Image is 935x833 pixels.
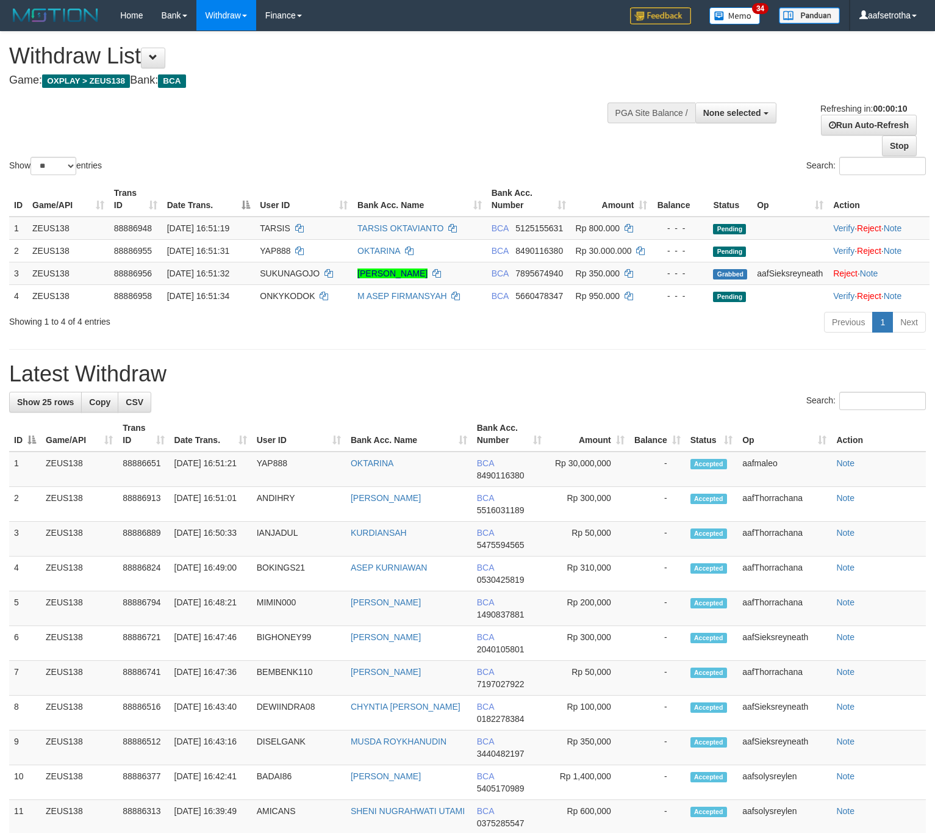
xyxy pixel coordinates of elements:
td: ZEUS138 [27,262,109,284]
td: [DATE] 16:42:41 [170,765,252,800]
span: Rp 350.000 [576,269,620,278]
span: Accepted [690,633,727,643]
a: Note [836,737,854,746]
a: Reject [857,223,881,233]
a: Next [892,312,926,333]
span: 88886958 [114,291,152,301]
h4: Game: Bank: [9,74,611,87]
td: aafSieksreyneath [737,696,831,730]
td: 88886651 [118,452,169,487]
a: Verify [833,246,854,256]
td: 88886824 [118,557,169,591]
img: Feedback.jpg [630,7,691,24]
a: CHYNTIA [PERSON_NAME] [351,702,460,712]
label: Show entries [9,157,102,175]
span: Accepted [690,737,727,748]
a: Verify [833,223,854,233]
span: SUKUNAGOJO [260,269,320,278]
td: 8 [9,696,41,730]
td: - [629,487,686,522]
a: Note [836,528,854,538]
th: Bank Acc. Number: activate to sort column ascending [472,417,547,452]
th: User ID: activate to sort column ascending [252,417,346,452]
label: Search: [806,392,926,410]
span: Copy 8490116380 to clipboard [515,246,563,256]
td: - [629,696,686,730]
a: Copy [81,392,118,413]
span: 88886948 [114,223,152,233]
a: Reject [833,269,858,278]
span: Copy 3440482197 to clipboard [477,749,525,759]
td: [DATE] 16:48:21 [170,591,252,626]
th: Balance [652,182,708,217]
a: [PERSON_NAME] [351,597,421,607]
span: Copy 1490837881 to clipboard [477,610,525,619]
a: CSV [118,392,151,413]
td: - [629,765,686,800]
td: · · [828,284,930,307]
th: Bank Acc. Number: activate to sort column ascending [487,182,571,217]
th: Amount: activate to sort column ascending [571,182,653,217]
span: Copy [89,397,110,407]
th: Action [828,182,930,217]
span: Accepted [690,807,727,817]
span: Copy 8490116380 to clipboard [477,471,525,480]
span: Copy 7895674940 to clipboard [515,269,563,278]
a: KURDIANSAH [351,528,407,538]
span: Rp 950.000 [576,291,620,301]
th: Date Trans.: activate to sort column descending [162,182,256,217]
td: ZEUS138 [41,730,118,765]
div: PGA Site Balance / [607,103,695,123]
span: BCA [477,667,494,677]
span: 88886956 [114,269,152,278]
span: Accepted [690,772,727,782]
td: 88886913 [118,487,169,522]
span: Refreshing in: [820,104,907,114]
span: BCA [158,74,185,88]
a: Previous [824,312,873,333]
td: 88886377 [118,765,169,800]
a: Note [884,246,902,256]
span: OXPLAY > ZEUS138 [42,74,130,88]
span: Copy 5475594565 to clipboard [477,540,525,550]
td: ZEUS138 [41,487,118,522]
div: - - - [657,245,703,257]
span: Copy 0182278384 to clipboard [477,714,525,724]
td: Rp 200,000 [546,591,629,626]
span: BCA [477,563,494,572]
td: 4 [9,557,41,591]
td: 88886516 [118,696,169,730]
span: BCA [492,223,509,233]
td: Rp 350,000 [546,730,629,765]
span: Copy 5516031189 to clipboard [477,505,525,515]
span: BCA [477,493,494,503]
td: 10 [9,765,41,800]
a: Note [836,597,854,607]
td: - [629,730,686,765]
td: [DATE] 16:43:16 [170,730,252,765]
td: Rp 50,000 [546,661,629,696]
span: BCA [492,291,509,301]
span: Rp 800.000 [576,223,620,233]
span: 88886955 [114,246,152,256]
a: [PERSON_NAME] [351,632,421,642]
td: ZEUS138 [41,522,118,557]
span: BCA [477,771,494,781]
span: Pending [713,247,746,257]
span: TARSIS [260,223,290,233]
td: ANDIHRY [252,487,346,522]
span: Grabbed [713,269,747,279]
span: [DATE] 16:51:31 [167,246,229,256]
td: - [629,557,686,591]
td: Rp 30,000,000 [546,452,629,487]
a: TARSIS OKTAVIANTO [357,223,443,233]
span: ONKYKODOK [260,291,315,301]
span: [DATE] 16:51:19 [167,223,229,233]
td: 9 [9,730,41,765]
td: 88886741 [118,661,169,696]
a: Verify [833,291,854,301]
th: ID [9,182,27,217]
td: aafSieksreyneath [752,262,828,284]
span: BCA [492,269,509,278]
td: aafThorrachana [737,557,831,591]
